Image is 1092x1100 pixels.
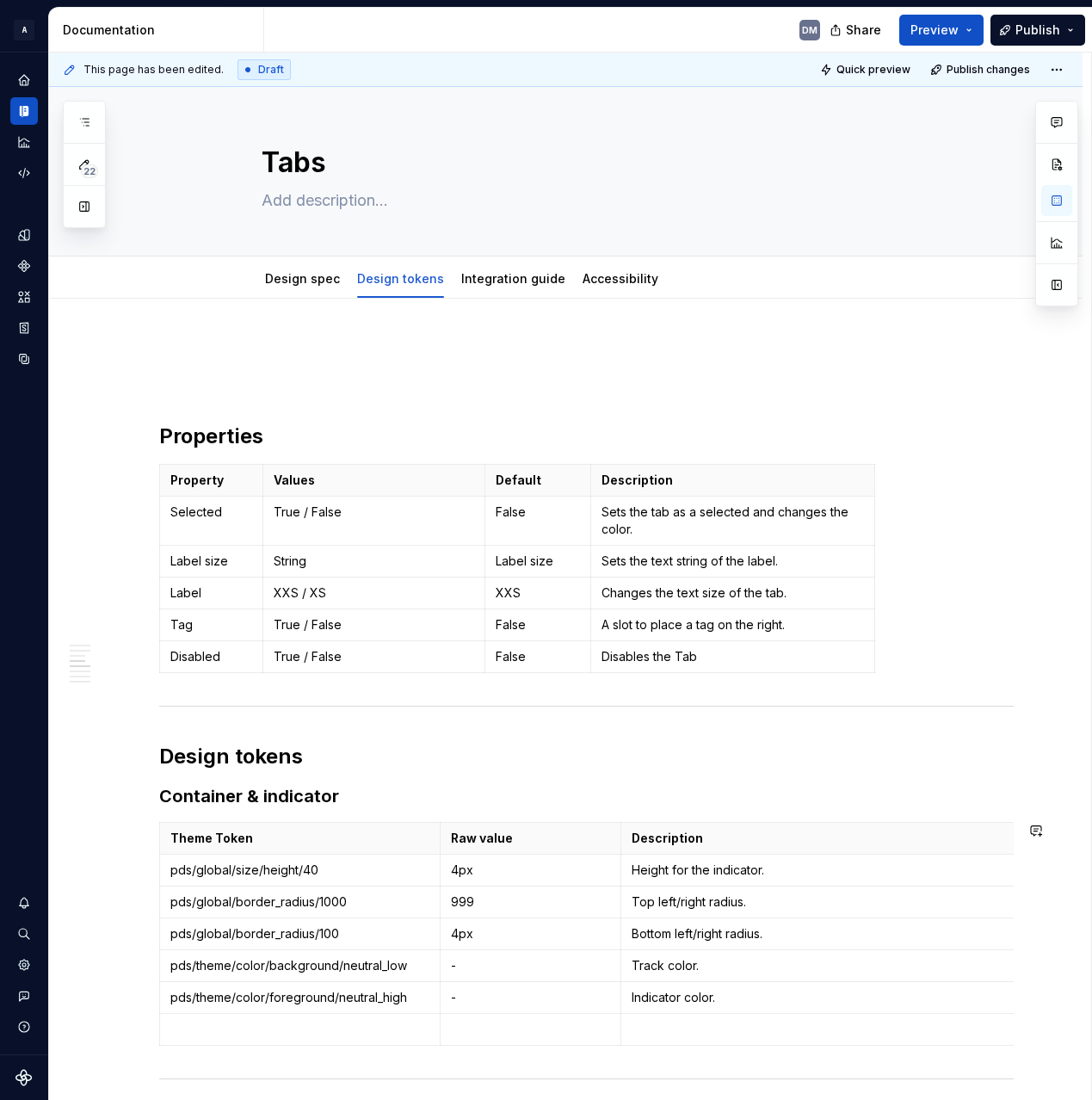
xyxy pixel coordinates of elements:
a: Assets [10,283,38,311]
p: 999 [451,893,611,911]
button: Publish changes [925,58,1038,82]
p: Bottom left/right radius. [632,925,1015,942]
p: Label size [496,553,581,570]
span: Preview [910,22,959,39]
a: Integration guide [461,271,565,286]
a: Accessibility [583,271,658,286]
p: - [451,989,611,1006]
a: Code automation [10,159,38,187]
p: Label [170,584,252,602]
p: XXS / XS [274,584,474,602]
p: Top left/right radius. [632,893,1015,911]
a: Design tokens [357,271,444,286]
p: A slot to place a tag on the right. [602,616,864,633]
div: DM [802,23,817,37]
p: 4px [451,862,611,879]
button: Publish [990,15,1085,46]
a: Design tokens [10,221,38,249]
p: Indicator color. [632,989,1015,1006]
p: True / False [274,504,474,521]
a: Home [10,66,38,94]
span: This page has been edited. [83,63,224,77]
span: Publish [1015,22,1060,39]
p: Sets the tab as a selected and changes the color. [602,504,864,538]
button: Search ⌘K [10,920,38,948]
button: Share [821,15,892,46]
span: Publish changes [947,63,1030,77]
p: True / False [274,616,474,633]
div: Accessibility [576,260,665,296]
p: Disables the Tab [602,648,864,665]
p: Raw value [451,830,611,847]
p: Property [170,472,252,489]
h2: Properties [159,423,1014,450]
textarea: Tabs [258,142,909,183]
a: Analytics [10,128,38,156]
p: Description [632,830,1015,847]
p: False [496,616,581,633]
p: Sets the text string of the label. [602,553,864,570]
div: Documentation [63,22,256,39]
p: - [451,957,611,974]
button: Notifications [10,889,38,917]
p: 4px [451,925,611,942]
span: Draft [258,63,284,77]
a: Components [10,252,38,280]
button: Contact support [10,982,38,1010]
a: Documentation [10,97,38,125]
p: pds/theme/color/background/neutral_low [170,957,429,974]
button: Preview [899,15,984,46]
p: String [274,553,474,570]
span: Share [846,22,881,39]
div: Integration guide [454,260,572,296]
button: A [3,11,45,48]
p: Tag [170,616,252,633]
p: Values [274,472,474,489]
p: pds/global/border_radius/100 [170,925,429,942]
p: Changes the text size of the tab. [602,584,864,602]
button: Quick preview [815,58,918,82]
p: XXS [496,584,581,602]
p: Selected [170,504,252,521]
p: True / False [274,648,474,665]
p: pds/global/border_radius/1000 [170,893,429,911]
p: False [496,648,581,665]
p: Default [496,472,581,489]
div: A [14,20,34,40]
span: Quick preview [836,63,910,77]
p: Height for the indicator. [632,862,1015,879]
a: Design spec [265,271,340,286]
p: Track color. [632,957,1015,974]
p: Label size [170,553,252,570]
h2: Design tokens [159,743,1014,770]
a: Storybook stories [10,314,38,342]
p: False [496,504,581,521]
svg: Supernova Logo [15,1069,33,1086]
a: Data sources [10,345,38,373]
p: pds/theme/color/foreground/neutral_high [170,989,429,1006]
p: pds/global/size/height/40 [170,862,429,879]
p: Theme Token [170,830,429,847]
p: Disabled [170,648,252,665]
div: Design spec [258,260,347,296]
div: Design tokens [350,260,451,296]
a: Settings [10,951,38,979]
h3: Container & indicator [159,784,1014,808]
span: 22 [81,164,98,178]
p: Description [602,472,864,489]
